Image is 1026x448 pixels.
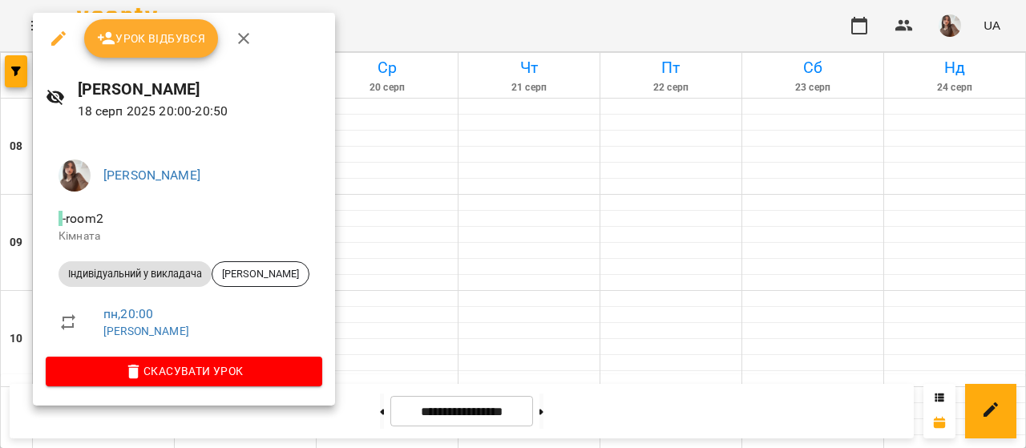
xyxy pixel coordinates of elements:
div: [PERSON_NAME] [212,261,309,287]
p: Кімната [59,228,309,244]
span: Індивідуальний у викладача [59,267,212,281]
span: - room2 [59,211,107,226]
button: Урок відбувся [84,19,219,58]
img: e785d2f60518c4d79e432088573c6b51.jpg [59,159,91,192]
h6: [PERSON_NAME] [78,77,322,102]
button: Скасувати Урок [46,357,322,385]
span: [PERSON_NAME] [212,267,309,281]
span: Скасувати Урок [59,361,309,381]
a: [PERSON_NAME] [103,167,200,183]
p: 18 серп 2025 20:00 - 20:50 [78,102,322,121]
a: пн , 20:00 [103,306,153,321]
span: Урок відбувся [97,29,206,48]
a: [PERSON_NAME] [103,325,189,337]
